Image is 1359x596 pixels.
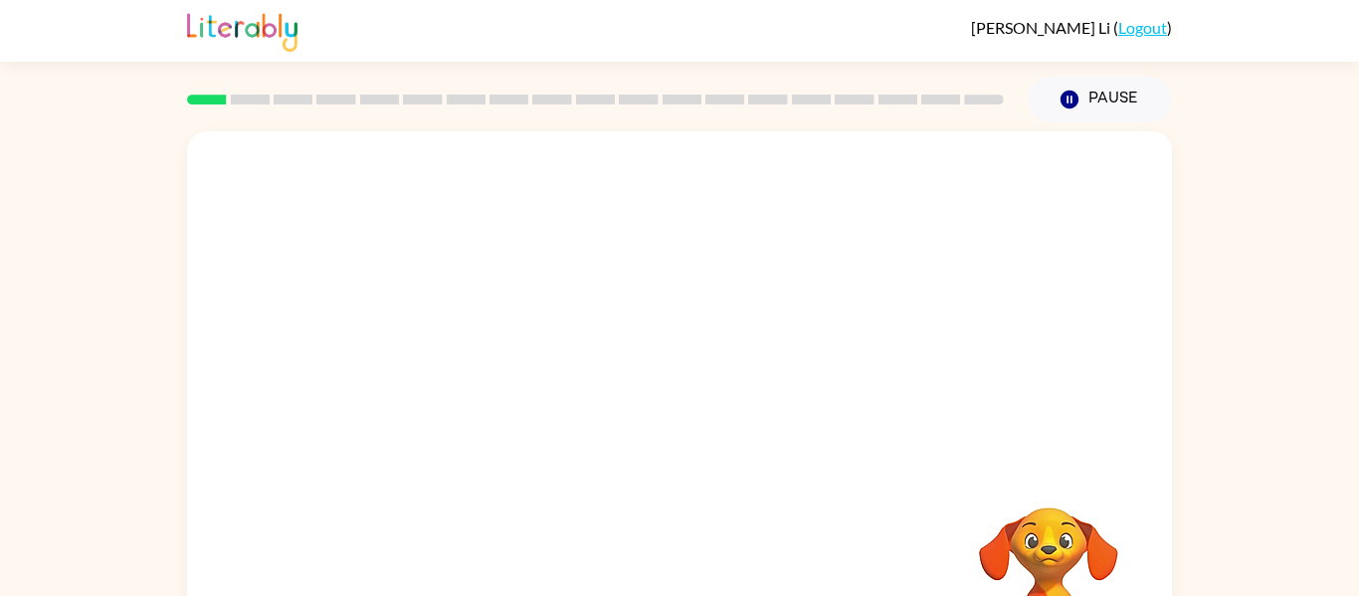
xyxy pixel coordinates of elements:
[1118,18,1167,37] a: Logout
[971,18,1172,37] div: ( )
[971,18,1113,37] span: [PERSON_NAME] Li
[187,8,297,52] img: Literably
[1028,77,1172,122] button: Pause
